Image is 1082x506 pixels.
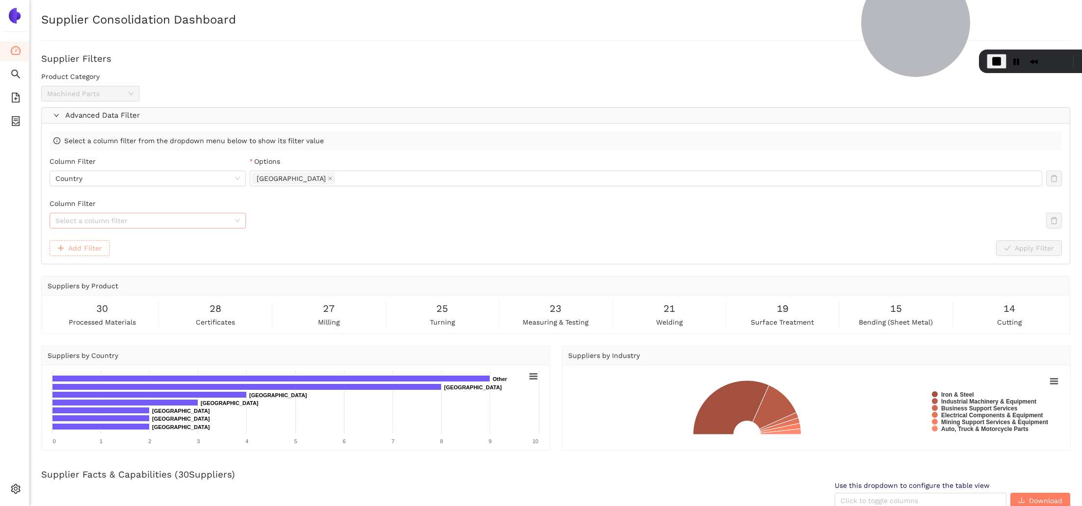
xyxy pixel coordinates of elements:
[210,301,221,316] span: 28
[444,384,502,390] text: [GEOGRAPHIC_DATA]
[656,317,683,328] span: welding
[11,89,21,109] span: file-add
[252,173,335,184] span: Germany
[523,317,588,328] span: measuring & testing
[941,426,1029,432] text: Auto, Truck & Motorcycle Parts
[550,301,561,316] span: 23
[249,392,307,398] text: [GEOGRAPHIC_DATA]
[42,108,1070,124] div: Advanced Data Filter
[440,438,443,444] text: 8
[493,376,507,382] text: Other
[7,8,23,24] img: Logo
[96,301,108,316] span: 30
[663,301,675,316] span: 21
[53,112,59,118] span: right
[245,438,248,444] text: 4
[148,438,151,444] text: 2
[257,173,326,184] span: [GEOGRAPHIC_DATA]
[430,317,455,328] span: turning
[532,438,538,444] text: 10
[941,405,1018,412] text: Business Support Services
[489,438,492,444] text: 9
[57,245,64,253] span: plus
[50,198,96,209] label: Column Filter
[41,52,1070,65] h3: Supplier Filters
[197,438,200,444] text: 3
[50,156,96,167] label: Column Filter
[941,398,1036,405] text: Industrial Machinery & Equipment
[941,419,1048,426] text: Mining Support Services & Equipment
[41,468,1070,481] h3: Supplier Facts & Capabilities ( 30 Suppliers)
[152,408,210,414] text: [GEOGRAPHIC_DATA]
[50,240,110,256] button: plusAdd Filter
[196,317,235,328] span: certificates
[323,301,335,316] span: 27
[343,438,346,444] text: 6
[11,113,21,132] span: container
[152,416,210,422] text: [GEOGRAPHIC_DATA]
[751,317,814,328] span: surface treatment
[201,400,259,406] text: [GEOGRAPHIC_DATA]
[318,317,340,328] span: milling
[152,424,210,430] text: [GEOGRAPHIC_DATA]
[436,301,448,316] span: 25
[1018,497,1025,505] span: download
[328,176,333,182] span: close
[48,282,118,290] span: Suppliers by Product
[48,352,118,359] span: Suppliers by Country
[568,352,640,359] span: Suppliers by Industry
[53,137,60,144] span: info-circle
[69,317,136,328] span: processed materials
[250,156,280,167] label: Options
[1029,495,1062,506] span: Download
[68,243,102,253] span: Add Filter
[11,66,21,85] span: search
[11,481,21,500] span: setting
[1046,213,1062,228] button: delete
[65,110,1066,122] span: Advanced Data Filter
[997,317,1022,328] span: cutting
[996,240,1062,256] button: checkApply Filter
[1003,301,1015,316] span: 14
[41,12,1070,28] h2: Supplier Consolidation Dashboard
[294,438,297,444] text: 5
[890,301,902,316] span: 15
[11,42,21,62] span: dashboard
[53,438,55,444] text: 0
[64,135,324,146] span: Select a column filter from the dropdown menu below to show its filter value
[859,317,933,328] span: bending (sheet metal)
[777,301,789,316] span: 19
[1046,171,1062,186] button: delete
[835,481,1006,491] span: Use this dropdown to configure the table view
[55,171,240,186] span: Country
[392,438,395,444] text: 7
[941,391,974,398] text: Iron & Steel
[941,412,1043,419] text: Electrical Components & Equipment
[41,71,100,82] label: Product Category
[100,438,103,444] text: 1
